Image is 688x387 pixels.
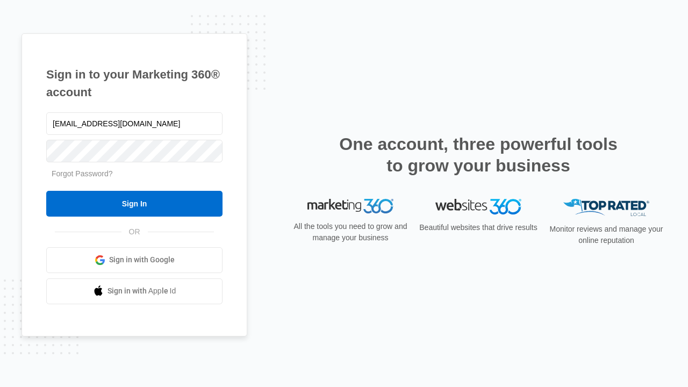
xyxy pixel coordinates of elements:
[290,221,411,243] p: All the tools you need to grow and manage your business
[109,254,175,266] span: Sign in with Google
[46,191,223,217] input: Sign In
[435,199,521,214] img: Websites 360
[563,199,649,217] img: Top Rated Local
[46,66,223,101] h1: Sign in to your Marketing 360® account
[307,199,393,214] img: Marketing 360
[46,278,223,304] a: Sign in with Apple Id
[418,222,539,233] p: Beautiful websites that drive results
[46,247,223,273] a: Sign in with Google
[336,133,621,176] h2: One account, three powerful tools to grow your business
[107,285,176,297] span: Sign in with Apple Id
[52,169,113,178] a: Forgot Password?
[546,224,666,246] p: Monitor reviews and manage your online reputation
[121,226,148,238] span: OR
[46,112,223,135] input: Email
